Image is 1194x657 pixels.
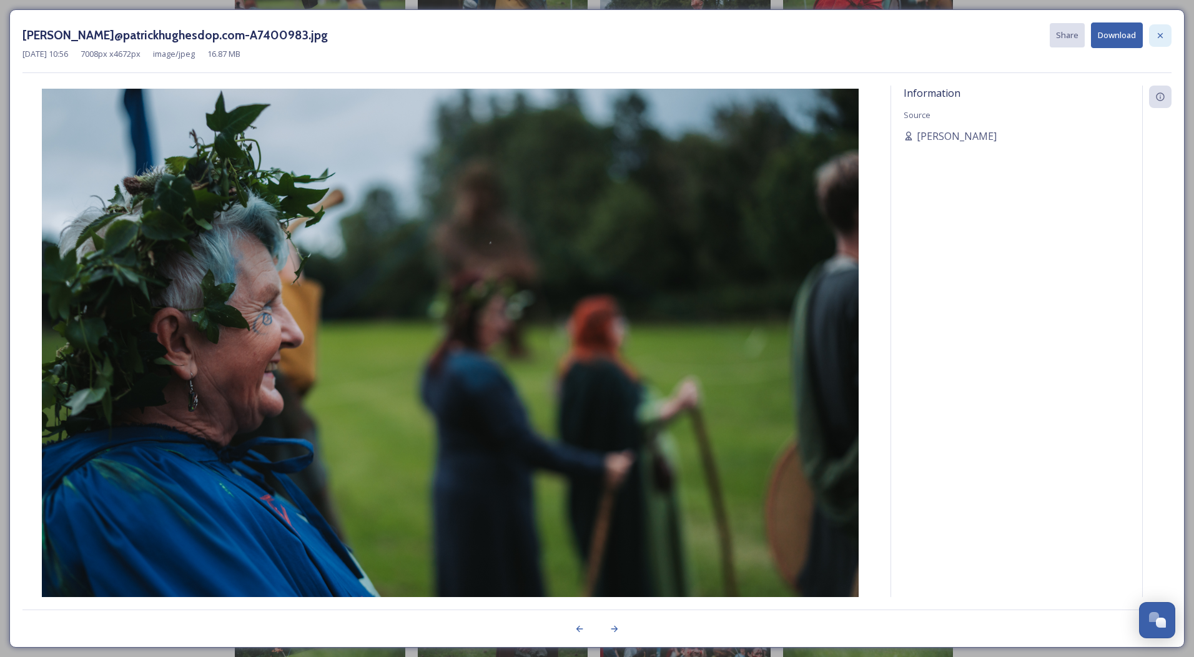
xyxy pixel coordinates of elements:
span: 7008 px x 4672 px [81,48,141,60]
span: Source [904,109,930,121]
button: Open Chat [1139,602,1175,638]
button: Download [1091,22,1143,48]
span: [PERSON_NAME] [917,129,997,144]
span: 16.87 MB [207,48,240,60]
img: patrick%40patrickhughesdop.com-A7400983.jpg [22,89,878,633]
span: image/jpeg [153,48,195,60]
h3: [PERSON_NAME]@patrickhughesdop.com-A7400983.jpg [22,26,328,44]
span: Information [904,86,960,100]
button: Share [1050,23,1085,47]
span: [DATE] 10:56 [22,48,68,60]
